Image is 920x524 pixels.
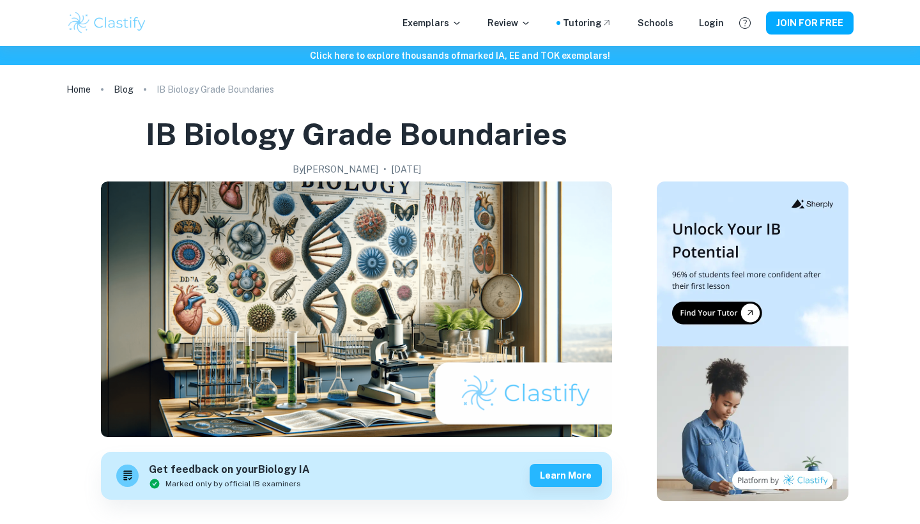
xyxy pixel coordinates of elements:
img: Clastify logo [66,10,148,36]
p: IB Biology Grade Boundaries [157,82,274,96]
button: JOIN FOR FREE [766,12,854,35]
p: Review [487,16,531,30]
a: Tutoring [563,16,612,30]
p: • [383,162,387,176]
p: Exemplars [402,16,462,30]
h6: Get feedback on your Biology IA [149,462,310,478]
a: Get feedback on yourBiology IAMarked only by official IB examinersLearn more [101,452,612,500]
img: Thumbnail [657,181,848,501]
button: Learn more [530,464,602,487]
img: IB Biology Grade Boundaries cover image [101,181,612,437]
a: Login [699,16,724,30]
h2: By [PERSON_NAME] [293,162,378,176]
h6: Click here to explore thousands of marked IA, EE and TOK exemplars ! [3,49,917,63]
a: Blog [114,81,134,98]
a: Home [66,81,91,98]
a: Schools [638,16,673,30]
h2: [DATE] [392,162,421,176]
span: Marked only by official IB examiners [165,478,301,489]
button: Help and Feedback [734,12,756,34]
h1: IB Biology Grade Boundaries [146,114,567,155]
